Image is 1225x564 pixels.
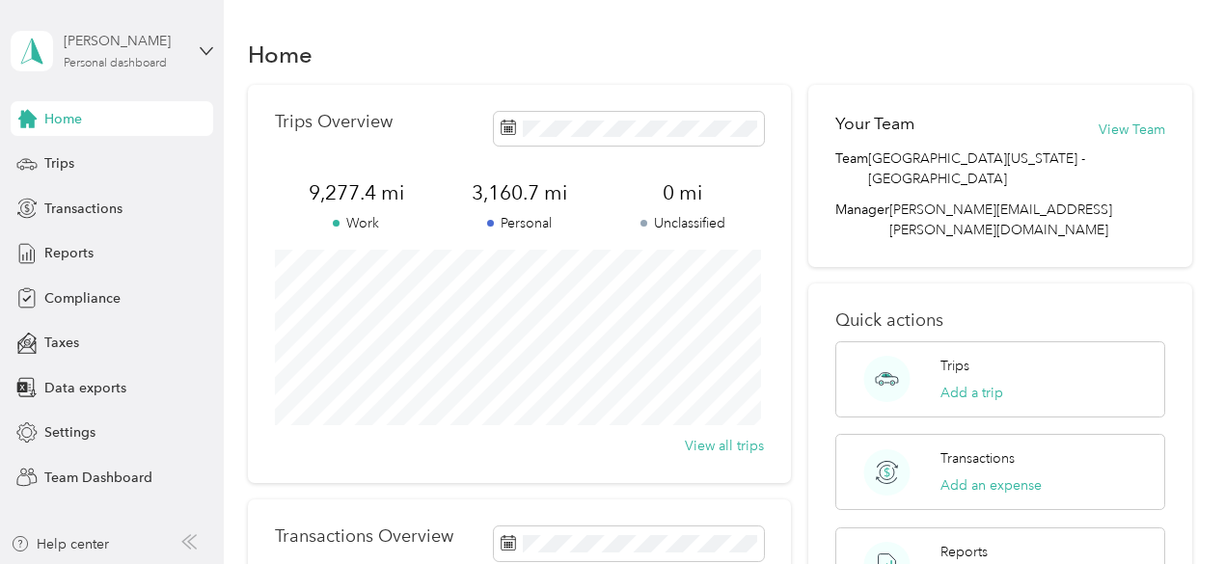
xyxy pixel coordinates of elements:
[1099,120,1165,140] button: View Team
[275,112,393,132] p: Trips Overview
[940,448,1015,469] p: Transactions
[275,213,438,233] p: Work
[44,288,121,309] span: Compliance
[44,109,82,129] span: Home
[835,112,914,136] h2: Your Team
[64,58,167,69] div: Personal dashboard
[601,179,764,206] span: 0 mi
[940,475,1042,496] button: Add an expense
[940,356,969,376] p: Trips
[940,542,988,562] p: Reports
[835,310,1165,331] p: Quick actions
[275,179,438,206] span: 9,277.4 mi
[44,333,79,353] span: Taxes
[1117,456,1225,564] iframe: Everlance-gr Chat Button Frame
[44,199,122,219] span: Transactions
[44,243,94,263] span: Reports
[64,31,184,51] div: [PERSON_NAME]
[601,213,764,233] p: Unclassified
[44,153,74,174] span: Trips
[685,436,764,456] button: View all trips
[44,378,126,398] span: Data exports
[275,526,453,547] p: Transactions Overview
[940,383,1003,403] button: Add a trip
[889,201,1112,238] span: [PERSON_NAME][EMAIL_ADDRESS][PERSON_NAME][DOMAIN_NAME]
[835,148,868,189] span: Team
[44,468,152,488] span: Team Dashboard
[11,534,109,554] button: Help center
[835,200,889,240] span: Manager
[438,213,601,233] p: Personal
[44,422,95,443] span: Settings
[868,148,1165,189] span: [GEOGRAPHIC_DATA][US_STATE] - [GEOGRAPHIC_DATA]
[248,44,313,65] h1: Home
[438,179,601,206] span: 3,160.7 mi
